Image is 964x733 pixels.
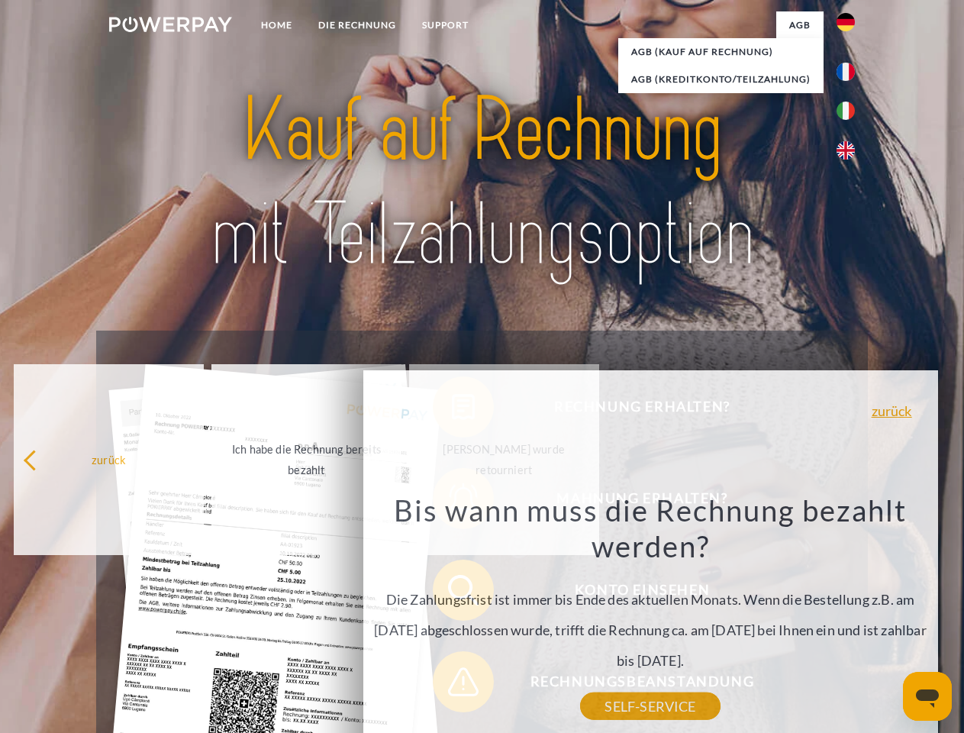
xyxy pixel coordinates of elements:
img: fr [837,63,855,81]
a: zurück [872,404,912,418]
a: AGB (Kreditkonto/Teilzahlung) [618,66,824,93]
a: AGB (Kauf auf Rechnung) [618,38,824,66]
h3: Bis wann muss die Rechnung bezahlt werden? [372,492,929,565]
a: SUPPORT [409,11,482,39]
a: SELF-SERVICE [580,693,720,720]
img: de [837,13,855,31]
div: Ich habe die Rechnung bereits bezahlt [221,439,392,480]
a: Home [248,11,305,39]
img: title-powerpay_de.svg [146,73,818,292]
div: zurück [23,449,195,470]
iframe: Schaltfläche zum Öffnen des Messaging-Fensters [903,672,952,721]
div: Die Zahlungsfrist ist immer bis Ende des aktuellen Monats. Wenn die Bestellung z.B. am [DATE] abg... [372,492,929,706]
a: agb [776,11,824,39]
img: en [837,141,855,160]
img: it [837,102,855,120]
img: logo-powerpay-white.svg [109,17,232,32]
a: DIE RECHNUNG [305,11,409,39]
